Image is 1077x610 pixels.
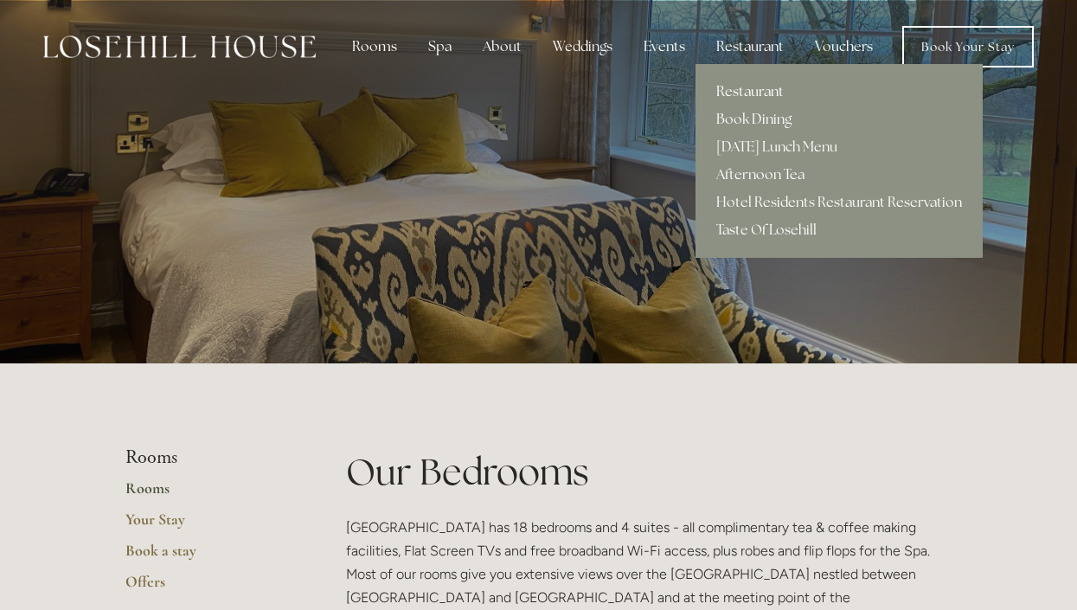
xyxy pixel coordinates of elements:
a: Afternoon Tea [696,161,983,189]
a: Restaurant [696,78,983,106]
a: Book Dining [696,106,983,133]
li: Rooms [125,446,291,469]
a: Book Your Stay [902,26,1034,67]
a: [DATE] Lunch Menu [696,133,983,161]
a: Book a stay [125,541,291,572]
a: Vouchers [801,29,887,64]
a: Rooms [125,478,291,510]
div: Rooms [338,29,411,64]
a: Hotel Residents Restaurant Reservation [696,189,983,216]
div: Weddings [539,29,626,64]
div: About [469,29,535,64]
img: Losehill House [43,35,316,58]
h1: Our Bedrooms [346,446,952,498]
a: Taste Of Losehill [696,216,983,244]
div: Spa [414,29,465,64]
a: Offers [125,572,291,603]
a: Your Stay [125,510,291,541]
div: Events [630,29,699,64]
div: Restaurant [702,29,798,64]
